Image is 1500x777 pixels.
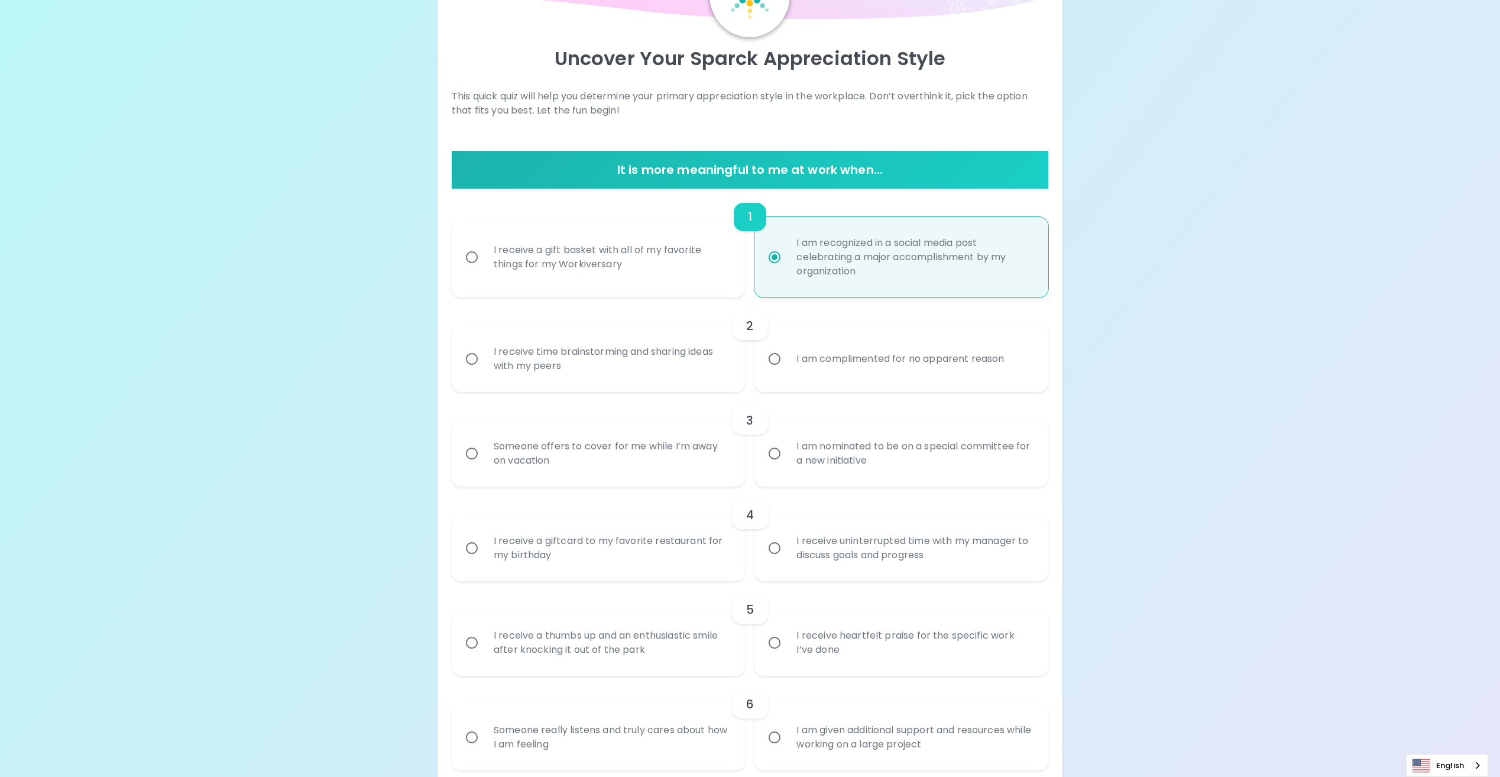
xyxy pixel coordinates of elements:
[452,676,1048,770] div: choice-group-check
[787,338,1013,380] div: I am complimented for no apparent reason
[746,411,753,430] h6: 3
[484,229,739,286] div: I receive a gift basket with all of my favorite things for my Workiversary
[746,600,754,619] h6: 5
[787,425,1042,482] div: I am nominated to be on a special committee for a new initiative
[1406,754,1488,777] div: Language
[746,695,754,714] h6: 6
[787,614,1042,671] div: I receive heartfelt praise for the specific work I’ve done
[452,487,1048,581] div: choice-group-check
[1406,754,1488,777] aside: Language selected: English
[484,614,739,671] div: I receive a thumbs up and an enthusiastic smile after knocking it out of the park
[484,709,739,766] div: Someone really listens and truly cares about how I am feeling
[1407,755,1488,776] a: English
[787,709,1042,766] div: I am given additional support and resources while working on a large project
[746,506,754,525] h6: 4
[452,89,1048,118] p: This quick quiz will help you determine your primary appreciation style in the workplace. Don’t o...
[787,222,1042,293] div: I am recognized in a social media post celebrating a major accomplishment by my organization
[452,392,1048,487] div: choice-group-check
[452,297,1048,392] div: choice-group-check
[452,47,1048,70] p: Uncover Your Sparck Appreciation Style
[748,208,752,226] h6: 1
[452,189,1048,297] div: choice-group-check
[484,331,739,387] div: I receive time brainstorming and sharing ideas with my peers
[787,520,1042,577] div: I receive uninterrupted time with my manager to discuss goals and progress
[456,160,1044,179] h6: It is more meaningful to me at work when...
[452,581,1048,676] div: choice-group-check
[484,520,739,577] div: I receive a giftcard to my favorite restaurant for my birthday
[484,425,739,482] div: Someone offers to cover for me while I’m away on vacation
[746,316,753,335] h6: 2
